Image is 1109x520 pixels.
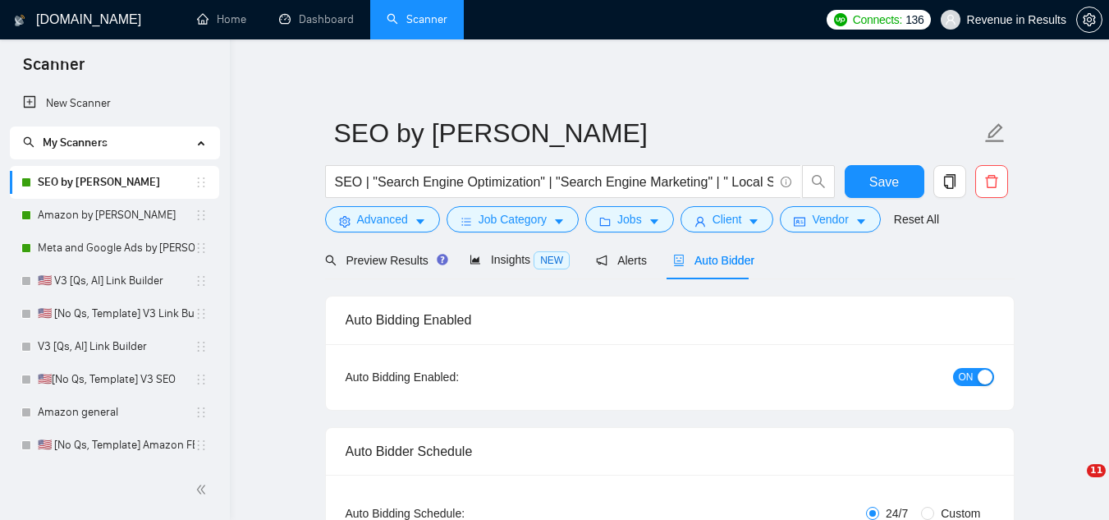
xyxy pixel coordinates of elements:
[1053,464,1093,504] iframe: Intercom live chat
[673,254,754,267] span: Auto Bidder
[10,232,219,265] li: Meta and Google Ads by Sarvar
[10,429,219,462] li: 🇺🇸 [No Qs, Template] Amazon FBA / PPC
[959,368,974,386] span: ON
[195,307,208,320] span: holder
[38,232,195,265] a: Meta and Google Ads by [PERSON_NAME]
[43,136,108,150] span: My Scanners
[853,11,902,29] span: Connects:
[1076,7,1102,33] button: setting
[681,206,774,232] button: userClientcaret-down
[325,254,443,267] span: Preview Results
[596,255,607,266] span: notification
[534,251,570,269] span: NEW
[38,363,195,396] a: 🇺🇸[No Qs, Template] V3 SEO
[10,265,219,297] li: 🇺🇸 V3 [Qs, AI] Link Builder
[10,53,98,87] span: Scanner
[38,265,195,297] a: 🇺🇸 V3 [Qs, AI] Link Builder
[10,363,219,396] li: 🇺🇸[No Qs, Template] V3 SEO
[195,406,208,419] span: holder
[197,12,246,26] a: homeHome
[10,166,219,199] li: SEO by Sarvar
[38,429,195,462] a: 🇺🇸 [No Qs, Template] Amazon FBA / PPC
[470,253,570,266] span: Insights
[38,297,195,330] a: 🇺🇸 [No Qs, Template] V3 Link Builder
[415,215,426,228] span: caret-down
[976,174,1007,189] span: delete
[673,255,685,266] span: robot
[10,396,219,429] li: Amazon general
[23,136,108,150] span: My Scanners
[339,215,351,228] span: setting
[23,136,34,148] span: search
[802,165,835,198] button: search
[14,7,25,34] img: logo
[346,368,561,386] div: Auto Bidding Enabled:
[781,177,791,187] span: info-circle
[869,172,899,192] span: Save
[447,206,579,232] button: barsJob Categorycaret-down
[596,254,647,267] span: Alerts
[945,14,956,25] span: user
[195,209,208,222] span: holder
[325,255,337,266] span: search
[894,210,939,228] a: Reset All
[470,254,481,265] span: area-chart
[933,165,966,198] button: copy
[195,373,208,386] span: holder
[10,297,219,330] li: 🇺🇸 [No Qs, Template] V3 Link Builder
[748,215,759,228] span: caret-down
[794,215,805,228] span: idcard
[335,172,773,192] input: Search Freelance Jobs...
[780,206,880,232] button: idcardVendorcaret-down
[984,122,1006,144] span: edit
[334,113,981,154] input: Scanner name...
[648,215,660,228] span: caret-down
[10,87,219,120] li: New Scanner
[905,11,923,29] span: 136
[435,252,450,267] div: Tooltip anchor
[694,215,706,228] span: user
[195,439,208,452] span: holder
[23,87,206,120] a: New Scanner
[38,166,195,199] a: SEO by [PERSON_NAME]
[812,210,848,228] span: Vendor
[38,396,195,429] a: Amazon general
[1076,13,1102,26] a: setting
[1087,464,1106,477] span: 11
[38,330,195,363] a: V3 [Qs, AI] Link Builder
[585,206,674,232] button: folderJobscaret-down
[195,176,208,189] span: holder
[357,210,408,228] span: Advanced
[387,12,447,26] a: searchScanner
[461,215,472,228] span: bars
[479,210,547,228] span: Job Category
[934,174,965,189] span: copy
[713,210,742,228] span: Client
[10,199,219,232] li: Amazon by Sarvar
[279,12,354,26] a: dashboardDashboard
[834,13,847,26] img: upwork-logo.png
[195,242,208,255] span: holder
[346,428,994,475] div: Auto Bidder Schedule
[10,330,219,363] li: V3 [Qs, AI] Link Builder
[325,206,440,232] button: settingAdvancedcaret-down
[195,340,208,353] span: holder
[617,210,642,228] span: Jobs
[599,215,611,228] span: folder
[845,165,924,198] button: Save
[975,165,1008,198] button: delete
[1077,13,1102,26] span: setting
[195,274,208,288] span: holder
[38,199,195,232] a: Amazon by [PERSON_NAME]
[195,481,212,498] span: double-left
[803,174,834,189] span: search
[346,297,994,343] div: Auto Bidding Enabled
[855,215,867,228] span: caret-down
[553,215,565,228] span: caret-down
